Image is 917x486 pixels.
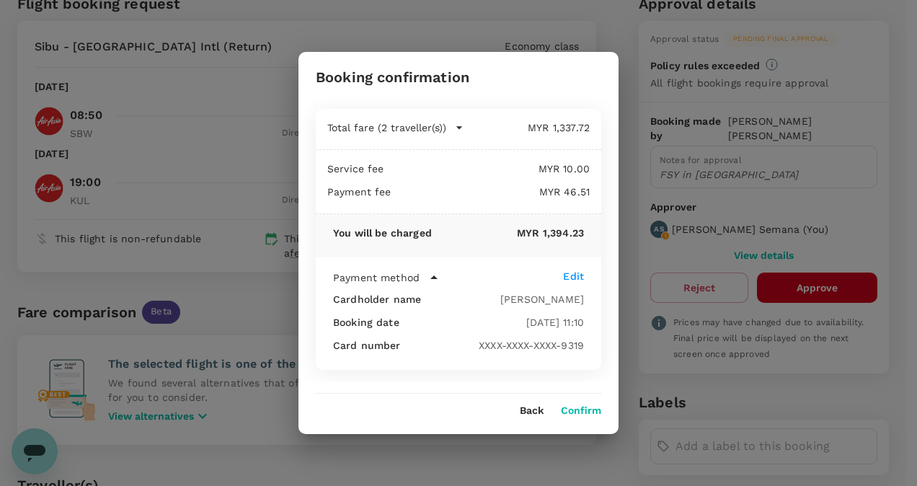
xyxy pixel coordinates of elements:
p: Payment fee [327,185,391,199]
div: Cardholder name [333,292,500,306]
p: MYR 46.51 [391,185,590,199]
div: Booking date [333,315,526,330]
button: Confirm [561,405,601,417]
p: MYR 1,337.72 [464,120,590,135]
div: [DATE] 11:10 [526,315,584,330]
p: MYR 1,394.23 [432,226,584,240]
button: Back [520,405,544,417]
p: You will be charged [333,226,432,240]
p: MYR 10.00 [384,162,590,176]
div: Card number [333,338,479,353]
button: Total fare (2 traveller(s)) [327,120,464,135]
div: XXXX-XXXX-XXXX-9319 [479,338,584,353]
h3: Booking confirmation [316,69,469,86]
div: Edit [563,269,584,283]
div: [PERSON_NAME] [500,292,584,306]
p: Total fare (2 traveller(s)) [327,120,446,135]
p: Service fee [327,162,384,176]
p: Payment method [333,270,420,285]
